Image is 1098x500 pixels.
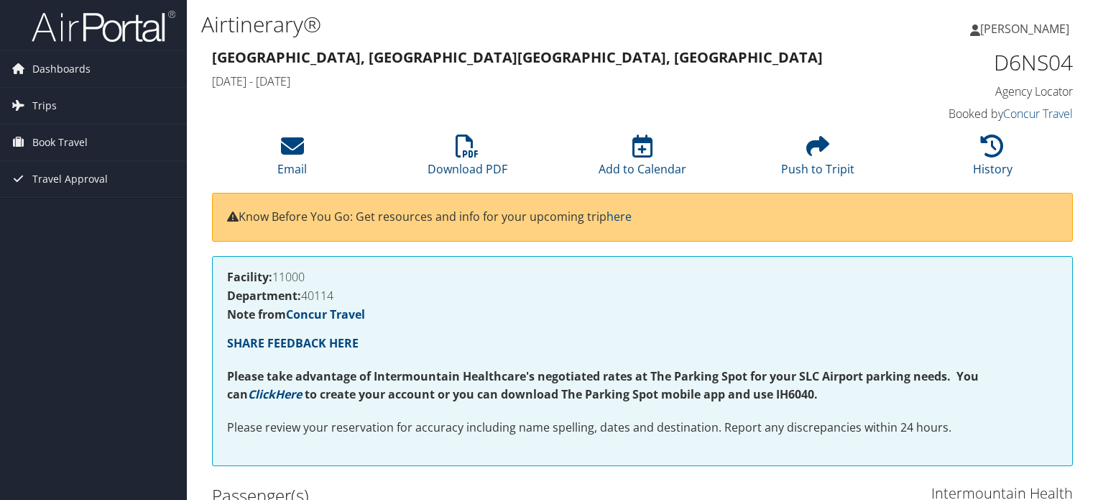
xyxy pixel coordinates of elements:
h4: Booked by [874,106,1073,122]
img: airportal-logo.png [32,9,175,43]
strong: Facility: [227,269,272,285]
h1: Airtinerary® [201,9,790,40]
span: Trips [32,88,57,124]
a: Push to Tripit [781,142,854,177]
strong: Please take advantage of Intermountain Healthcare's negotiated rates at The Parking Spot for your... [227,368,979,403]
p: Know Before You Go: Get resources and info for your upcoming trip [227,208,1058,227]
h4: [DATE] - [DATE] [212,73,852,89]
h1: D6NS04 [874,47,1073,78]
span: Dashboards [32,51,91,87]
h4: 40114 [227,290,1058,301]
p: Please review your reservation for accuracy including name spelling, dates and destination. Repor... [227,419,1058,437]
a: Download PDF [428,142,507,177]
a: Concur Travel [1003,106,1073,122]
a: Add to Calendar [599,142,686,177]
a: Concur Travel [286,306,365,322]
strong: Department: [227,288,301,304]
a: SHARE FEEDBACK HERE [227,335,359,351]
span: Book Travel [32,124,88,160]
span: Travel Approval [32,161,108,197]
a: Here [275,386,302,402]
a: here [606,209,632,224]
span: [PERSON_NAME] [980,21,1069,37]
h4: Agency Locator [874,83,1073,99]
strong: [GEOGRAPHIC_DATA], [GEOGRAPHIC_DATA] [GEOGRAPHIC_DATA], [GEOGRAPHIC_DATA] [212,47,823,67]
strong: Note from [227,306,365,322]
a: Email [277,142,307,177]
h4: 11000 [227,271,1058,283]
a: History [973,142,1012,177]
strong: to create your account or you can download The Parking Spot mobile app and use IH6040. [305,386,818,402]
a: Click [248,386,275,402]
a: [PERSON_NAME] [970,7,1084,50]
